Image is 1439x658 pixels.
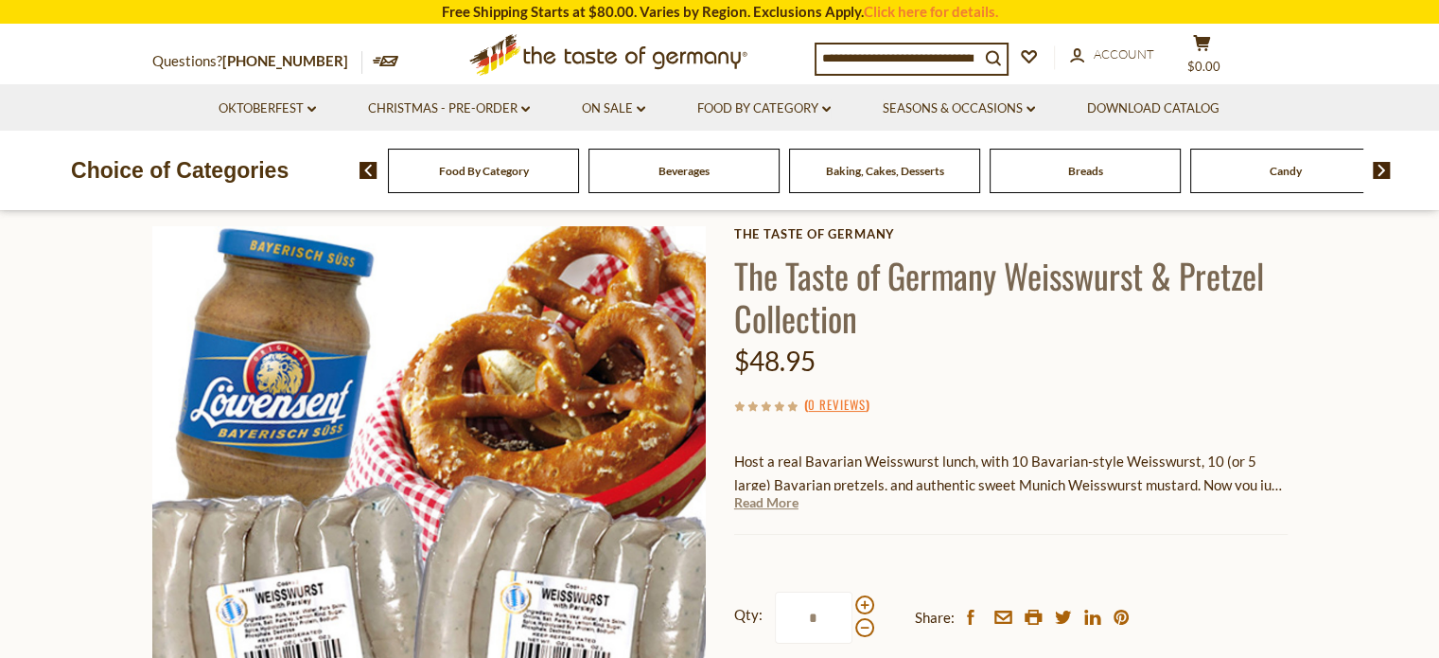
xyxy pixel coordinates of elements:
p: Questions? [152,49,362,74]
img: next arrow [1373,162,1391,179]
img: previous arrow [360,162,377,179]
a: Click here for details. [864,3,998,20]
a: Account [1070,44,1154,65]
a: Read More [734,493,798,512]
a: Baking, Cakes, Desserts [826,164,944,178]
input: Qty: [775,592,852,644]
span: $0.00 [1187,59,1220,74]
h1: The Taste of Germany Weisswurst & Pretzel Collection [734,254,1288,339]
a: Seasons & Occasions [883,98,1035,119]
a: Beverages [658,164,710,178]
a: Download Catalog [1087,98,1220,119]
a: Oktoberfest [219,98,316,119]
a: Candy [1270,164,1302,178]
span: Share: [915,606,955,630]
a: [PHONE_NUMBER] [222,52,348,69]
a: The Taste of Germany [734,226,1288,241]
p: Host a real Bavarian Weisswurst lunch, with 10 Bavarian-style Weisswurst, 10 (or 5 large) Bavaria... [734,450,1288,497]
a: On Sale [582,98,645,119]
strong: Qty: [734,603,763,627]
a: 0 Reviews [808,395,866,416]
span: ( ) [804,395,869,414]
a: Food By Category [697,98,831,119]
span: Account [1094,46,1154,62]
a: Food By Category [439,164,529,178]
span: $48.95 [734,345,816,377]
button: $0.00 [1174,34,1231,81]
a: Christmas - PRE-ORDER [368,98,530,119]
a: Breads [1068,164,1103,178]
